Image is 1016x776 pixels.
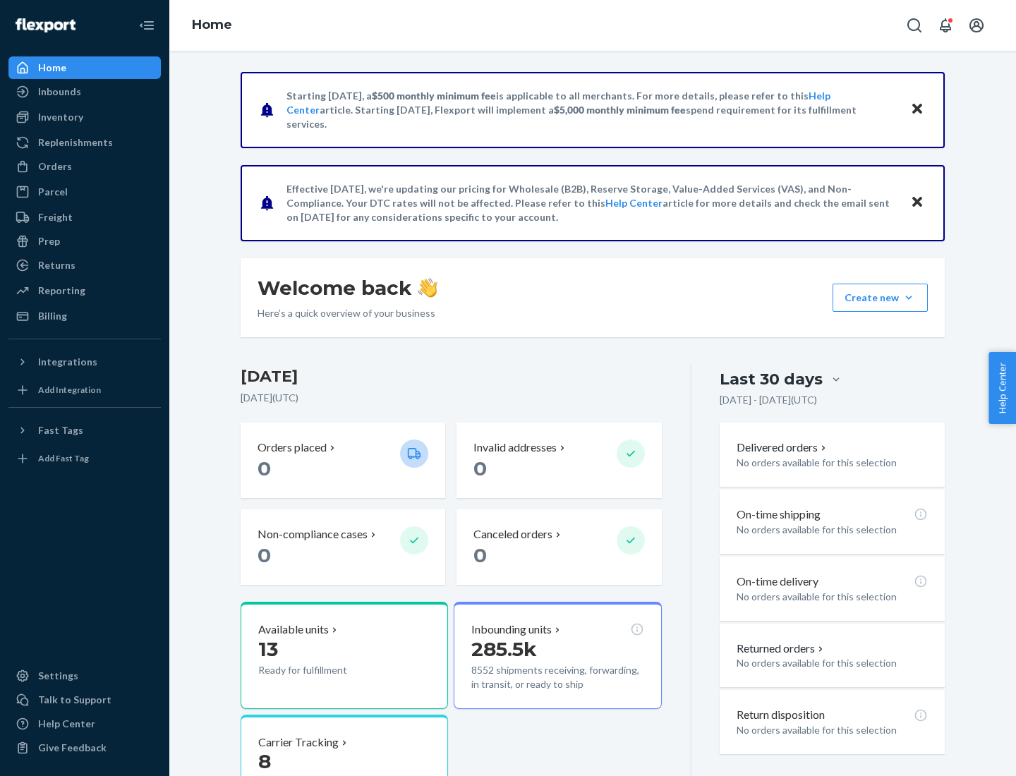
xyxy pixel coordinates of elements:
[8,155,161,178] a: Orders
[241,365,662,388] h3: [DATE]
[258,734,339,751] p: Carrier Tracking
[605,197,663,209] a: Help Center
[38,717,95,731] div: Help Center
[454,602,661,709] button: Inbounding units285.5k8552 shipments receiving, forwarding, in transit, or ready to ship
[258,439,327,456] p: Orders placed
[473,543,487,567] span: 0
[258,526,368,542] p: Non-compliance cases
[931,11,960,40] button: Open notifications
[38,384,101,396] div: Add Integration
[38,61,66,75] div: Home
[8,351,161,373] button: Integrations
[737,590,928,604] p: No orders available for this selection
[737,641,826,657] button: Returned orders
[258,622,329,638] p: Available units
[473,526,552,542] p: Canceled orders
[286,182,897,224] p: Effective [DATE], we're updating our pricing for Wholesale (B2B), Reserve Storage, Value-Added Se...
[8,80,161,103] a: Inbounds
[554,104,686,116] span: $5,000 monthly minimum fee
[192,17,232,32] a: Home
[471,663,643,691] p: 8552 shipments receiving, forwarding, in transit, or ready to ship
[833,284,928,312] button: Create new
[988,352,1016,424] button: Help Center
[908,99,926,120] button: Close
[258,749,271,773] span: 8
[258,637,278,661] span: 13
[456,509,661,585] button: Canceled orders 0
[241,602,448,709] button: Available units13Ready for fulfillment
[900,11,929,40] button: Open Search Box
[38,234,60,248] div: Prep
[737,439,829,456] button: Delivered orders
[38,452,89,464] div: Add Fast Tag
[8,713,161,735] a: Help Center
[8,305,161,327] a: Billing
[258,306,437,320] p: Here’s a quick overview of your business
[8,254,161,277] a: Returns
[473,456,487,480] span: 0
[908,193,926,213] button: Close
[8,379,161,401] a: Add Integration
[286,89,897,131] p: Starting [DATE], a is applicable to all merchants. For more details, please refer to this article...
[8,106,161,128] a: Inventory
[8,447,161,470] a: Add Fast Tag
[456,423,661,498] button: Invalid addresses 0
[737,507,821,523] p: On-time shipping
[737,523,928,537] p: No orders available for this selection
[38,159,72,174] div: Orders
[8,56,161,79] a: Home
[471,622,552,638] p: Inbounding units
[16,18,75,32] img: Flexport logo
[962,11,991,40] button: Open account menu
[8,419,161,442] button: Fast Tags
[473,439,557,456] p: Invalid addresses
[181,5,243,46] ol: breadcrumbs
[8,665,161,687] a: Settings
[737,707,825,723] p: Return disposition
[8,736,161,759] button: Give Feedback
[720,393,817,407] p: [DATE] - [DATE] ( UTC )
[38,741,107,755] div: Give Feedback
[8,689,161,711] a: Talk to Support
[258,543,271,567] span: 0
[38,210,73,224] div: Freight
[8,131,161,154] a: Replenishments
[8,206,161,229] a: Freight
[372,90,496,102] span: $500 monthly minimum fee
[38,355,97,369] div: Integrations
[38,284,85,298] div: Reporting
[720,368,823,390] div: Last 30 days
[737,456,928,470] p: No orders available for this selection
[258,456,271,480] span: 0
[241,509,445,585] button: Non-compliance cases 0
[38,693,111,707] div: Talk to Support
[241,423,445,498] button: Orders placed 0
[8,230,161,253] a: Prep
[38,669,78,683] div: Settings
[38,309,67,323] div: Billing
[258,275,437,301] h1: Welcome back
[471,637,537,661] span: 285.5k
[241,391,662,405] p: [DATE] ( UTC )
[38,185,68,199] div: Parcel
[418,278,437,298] img: hand-wave emoji
[133,11,161,40] button: Close Navigation
[38,423,83,437] div: Fast Tags
[38,110,83,124] div: Inventory
[258,663,389,677] p: Ready for fulfillment
[8,181,161,203] a: Parcel
[8,279,161,302] a: Reporting
[737,723,928,737] p: No orders available for this selection
[737,574,818,590] p: On-time delivery
[737,656,928,670] p: No orders available for this selection
[38,85,81,99] div: Inbounds
[38,135,113,150] div: Replenishments
[38,258,75,272] div: Returns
